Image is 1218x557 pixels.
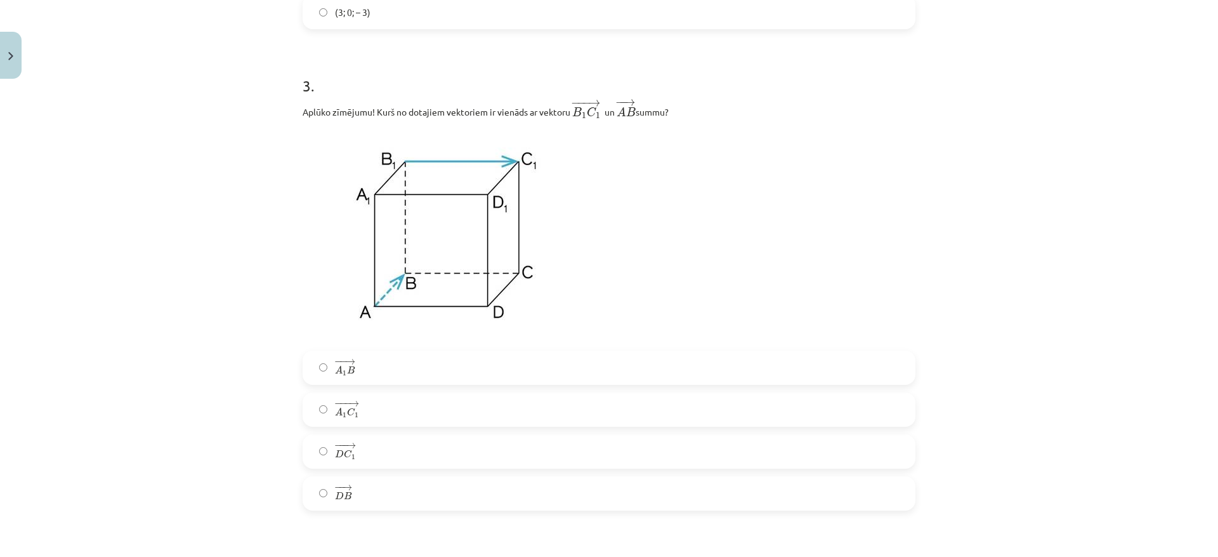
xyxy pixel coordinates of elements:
[8,52,13,60] img: icon-close-lesson-0947bae3869378f0d4975bcd49f059093ad1ed9edebbc8119c70593378902aed.svg
[342,485,352,491] span: →
[343,370,346,376] span: 1
[351,454,355,460] span: 1
[319,8,327,17] input: (3; 0; – 3)
[339,359,344,365] span: −
[355,412,358,418] span: 1
[335,450,344,458] span: D
[623,98,636,105] span: →
[334,359,343,365] span: −
[339,401,348,407] span: −−
[335,366,343,374] span: A
[571,99,580,106] span: −
[346,443,356,449] span: →
[334,485,343,491] span: −
[335,6,370,19] span: (3; 0; – 3)
[344,492,351,500] span: B
[572,107,582,116] span: B
[596,112,600,119] span: 1
[347,408,355,416] span: C
[334,443,343,449] span: −
[339,443,344,449] span: −−
[335,492,344,500] span: D
[334,401,343,407] span: −
[617,107,626,116] span: A
[335,408,343,416] span: A
[347,366,355,374] span: B
[338,485,340,491] span: −
[345,359,355,365] span: →
[626,107,636,116] span: B
[587,107,596,117] span: C
[577,99,587,106] span: −−
[303,55,915,94] h1: 3 .
[343,412,346,418] span: 1
[344,450,352,458] span: C
[619,98,620,105] span: −
[615,98,625,105] span: −
[349,401,359,407] span: →
[588,99,601,106] span: →
[303,98,915,119] p: Aplūko zīmējumu! Kurš no dotajiem vektoriem ir vienāds ar vektoru ﻿ ​​﻿ un ﻿ summu?
[582,112,586,119] span: 1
